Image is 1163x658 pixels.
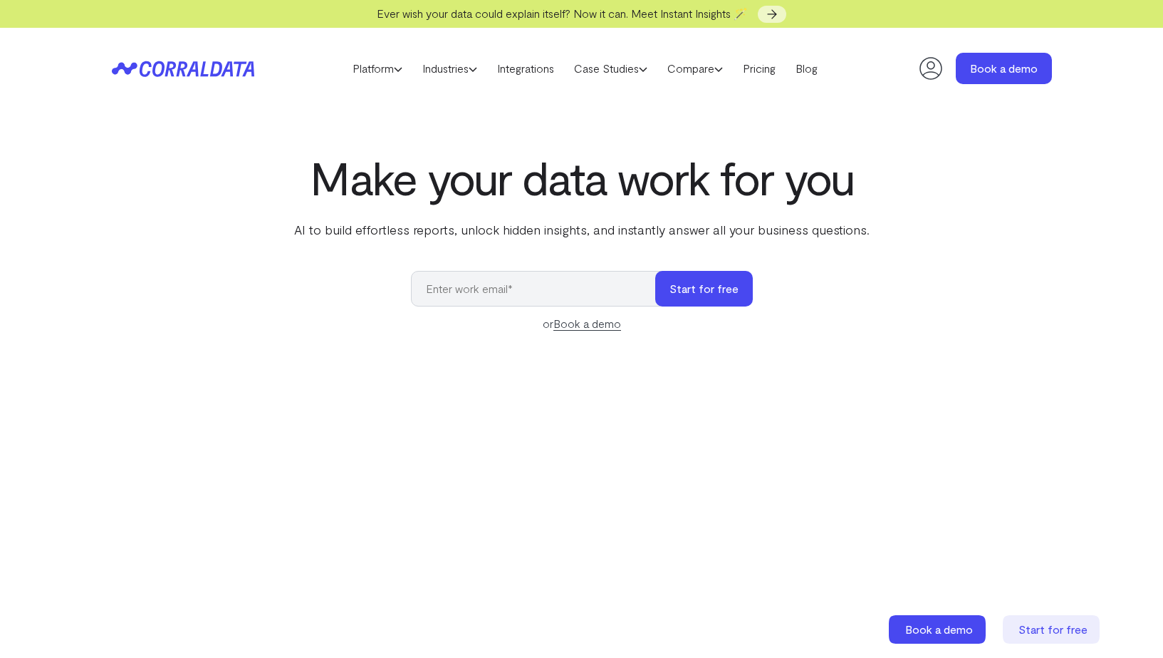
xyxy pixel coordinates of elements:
[487,58,564,79] a: Integrations
[377,6,748,20] span: Ever wish your data could explain itself? Now it can. Meet Instant Insights 🪄
[733,58,786,79] a: Pricing
[956,53,1052,84] a: Book a demo
[564,58,657,79] a: Case Studies
[412,58,487,79] a: Industries
[1003,615,1102,644] a: Start for free
[343,58,412,79] a: Platform
[786,58,828,79] a: Blog
[657,58,733,79] a: Compare
[411,315,753,332] div: or
[889,615,989,644] a: Book a demo
[411,271,669,307] input: Enter work email*
[905,622,973,636] span: Book a demo
[291,220,872,239] p: AI to build effortless reports, unlock hidden insights, and instantly answer all your business qu...
[291,152,872,203] h1: Make your data work for you
[553,317,621,331] a: Book a demo
[1018,622,1088,636] span: Start for free
[655,271,753,307] button: Start for free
